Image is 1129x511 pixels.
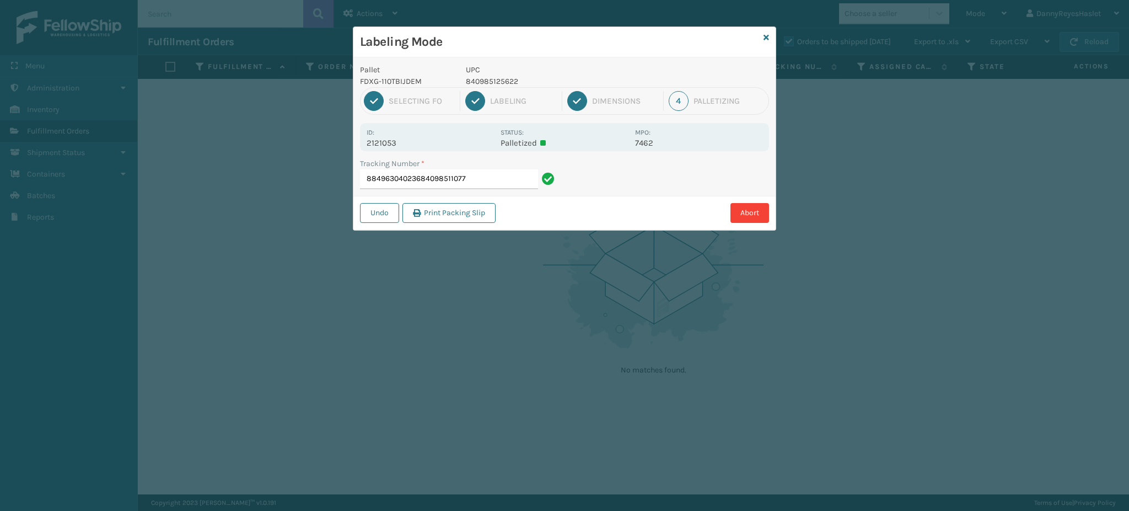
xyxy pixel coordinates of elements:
[402,203,496,223] button: Print Packing Slip
[592,96,658,106] div: Dimensions
[465,91,485,111] div: 2
[635,129,650,136] label: MPO:
[730,203,769,223] button: Abort
[367,138,494,148] p: 2121053
[669,91,689,111] div: 4
[466,64,628,76] p: UPC
[360,34,759,50] h3: Labeling Mode
[364,91,384,111] div: 1
[360,203,399,223] button: Undo
[567,91,587,111] div: 3
[360,76,453,87] p: FDXG-110TBIJDEM
[360,64,453,76] p: Pallet
[360,158,424,169] label: Tracking Number
[501,138,628,148] p: Palletized
[490,96,556,106] div: Labeling
[501,129,524,136] label: Status:
[635,138,762,148] p: 7462
[693,96,765,106] div: Palletizing
[389,96,455,106] div: Selecting FO
[466,76,628,87] p: 840985125622
[367,129,374,136] label: Id:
